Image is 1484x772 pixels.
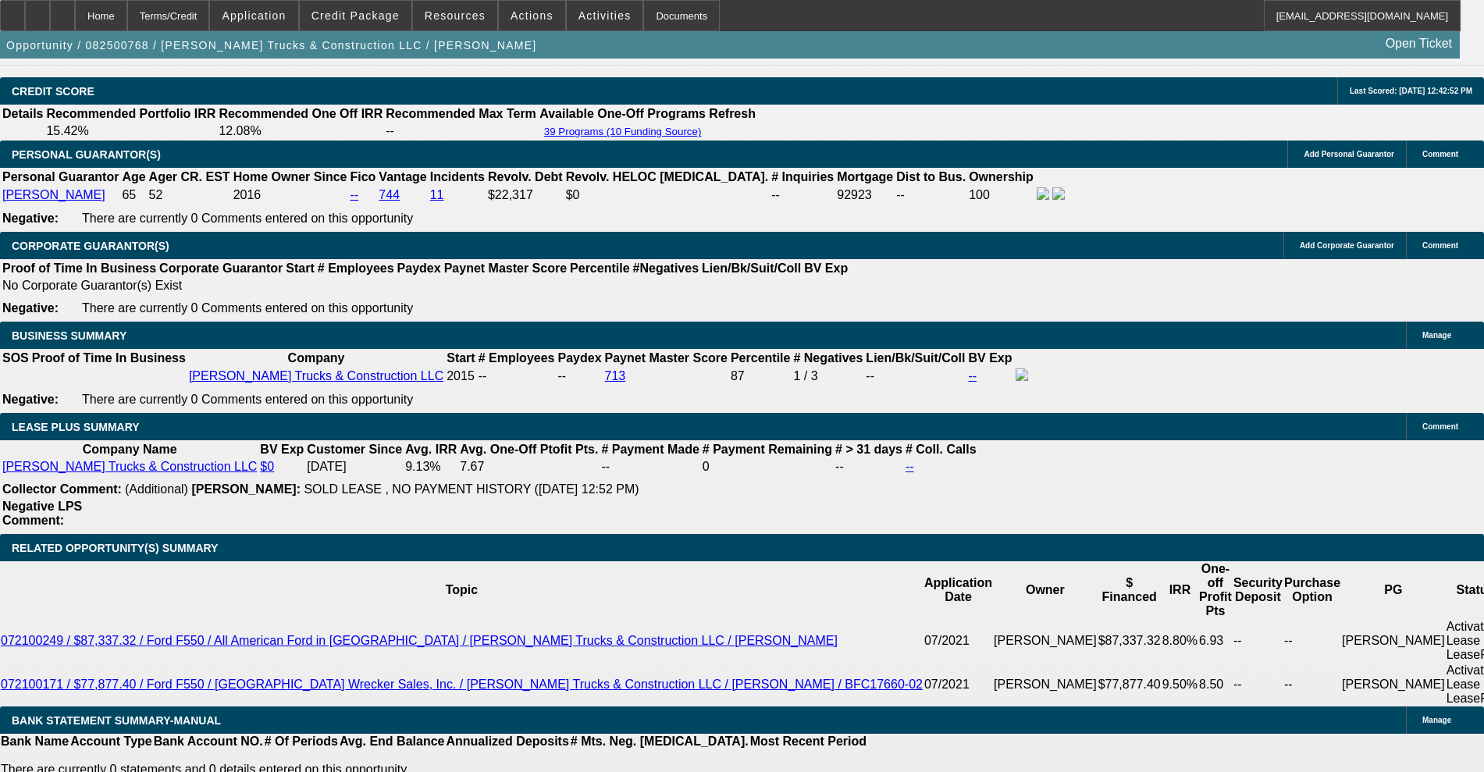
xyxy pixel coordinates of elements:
[413,1,497,30] button: Resources
[1233,663,1283,706] td: --
[770,187,835,204] td: --
[153,734,264,749] th: Bank Account NO.
[968,369,977,382] a: --
[1422,331,1451,340] span: Manage
[2,482,122,496] b: Collector Comment:
[149,170,230,183] b: Ager CR. EST
[1300,241,1394,250] span: Add Corporate Guarantor
[968,187,1034,204] td: 100
[2,350,30,366] th: SOS
[804,261,848,275] b: BV Exp
[218,123,383,139] td: 12.08%
[350,170,375,183] b: Fico
[459,459,599,475] td: 7.67
[159,261,283,275] b: Corporate Guarantor
[1233,561,1283,619] th: Security Deposit
[210,1,297,30] button: Application
[306,459,403,475] td: [DATE]
[479,369,487,382] span: --
[1379,30,1458,57] a: Open Ticket
[1422,422,1458,431] span: Comment
[1098,619,1162,663] td: $87,337.32
[1198,561,1233,619] th: One-off Profit Pts
[82,393,413,406] span: There are currently 0 Comments entered on this opportunity
[45,106,216,122] th: Recommended Portfolio IRR
[906,443,977,456] b: # Coll. Calls
[487,187,564,204] td: $22,317
[6,39,536,52] span: Opportunity / 082500768 / [PERSON_NAME] Trucks & Construction LLC / [PERSON_NAME]
[1016,368,1028,381] img: facebook-icon.png
[82,301,413,315] span: There are currently 0 Comments entered on this opportunity
[446,368,475,385] td: 2015
[425,9,486,22] span: Resources
[605,351,728,365] b: Paynet Master Score
[1,634,838,647] a: 072100249 / $87,337.32 / Ford F550 / All American Ford in [GEOGRAPHIC_DATA] / [PERSON_NAME] Truck...
[865,368,966,385] td: --
[12,240,169,252] span: CORPORATE GUARANTOR(S)
[300,1,411,30] button: Credit Package
[836,187,894,204] td: 92923
[2,261,157,276] th: Proof of Time In Business
[1283,619,1341,663] td: --
[311,9,400,22] span: Credit Package
[122,170,145,183] b: Age
[896,170,966,183] b: Dist to Bus.
[567,1,643,30] button: Activities
[702,261,801,275] b: Lien/Bk/Suit/Coll
[578,9,632,22] span: Activities
[350,188,358,201] a: --
[793,369,863,383] div: 1 / 3
[260,443,304,456] b: BV Exp
[286,261,314,275] b: Start
[318,261,394,275] b: # Employees
[218,106,383,122] th: Recommended One Off IRR
[837,170,893,183] b: Mortgage
[993,619,1098,663] td: [PERSON_NAME]
[923,619,993,663] td: 07/2021
[12,714,221,727] span: BANK STATEMENT SUMMARY-MANUAL
[460,443,598,456] b: Avg. One-Off Ptofit Pts.
[731,351,790,365] b: Percentile
[12,542,218,554] span: RELATED OPPORTUNITY(S) SUMMARY
[121,187,146,204] td: 65
[2,106,44,122] th: Details
[405,443,457,456] b: Avg. IRR
[1198,663,1233,706] td: 8.50
[479,351,555,365] b: # Employees
[189,369,443,382] a: [PERSON_NAME] Trucks & Construction LLC
[2,500,82,527] b: Negative LPS Comment:
[1098,663,1162,706] td: $77,877.40
[1350,87,1472,95] span: Last Scored: [DATE] 12:42:52 PM
[835,459,903,475] td: --
[397,261,441,275] b: Paydex
[969,170,1034,183] b: Ownership
[1341,619,1446,663] td: [PERSON_NAME]
[447,351,475,365] b: Start
[12,329,126,342] span: BUSINESS SUMMARY
[2,393,59,406] b: Negative:
[233,188,262,201] span: 2016
[866,351,965,365] b: Lien/Bk/Suit/Coll
[69,734,153,749] th: Account Type
[82,212,413,225] span: There are currently 0 Comments entered on this opportunity
[31,350,187,366] th: Proof of Time In Business
[2,460,257,473] a: [PERSON_NAME] Trucks & Construction LLC
[968,351,1012,365] b: BV Exp
[1283,663,1341,706] td: --
[570,261,629,275] b: Percentile
[444,261,567,275] b: Paynet Master Score
[749,734,867,749] th: Most Recent Period
[1422,150,1458,158] span: Comment
[557,351,601,365] b: Paydex
[1233,619,1283,663] td: --
[385,106,537,122] th: Recommended Max Term
[570,734,749,749] th: # Mts. Neg. [MEDICAL_DATA].
[539,106,707,122] th: Available One-Off Programs
[731,369,790,383] div: 87
[1162,561,1198,619] th: IRR
[1198,619,1233,663] td: 6.93
[511,9,553,22] span: Actions
[12,421,140,433] span: LEASE PLUS SUMMARY
[2,301,59,315] b: Negative:
[125,482,188,496] span: (Additional)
